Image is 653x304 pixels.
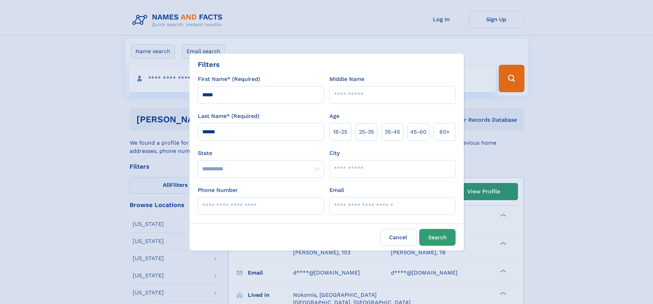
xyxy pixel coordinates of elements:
[419,229,456,246] button: Search
[198,75,260,83] label: First Name* (Required)
[359,128,374,136] span: 25‑35
[329,149,340,157] label: City
[439,128,450,136] span: 60+
[410,128,426,136] span: 45‑60
[380,229,416,246] label: Cancel
[329,186,344,194] label: Email
[329,112,339,120] label: Age
[198,149,324,157] label: State
[198,186,238,194] label: Phone Number
[198,59,220,70] div: Filters
[333,128,347,136] span: 18‑25
[329,75,364,83] label: Middle Name
[198,112,259,120] label: Last Name* (Required)
[385,128,400,136] span: 35‑45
